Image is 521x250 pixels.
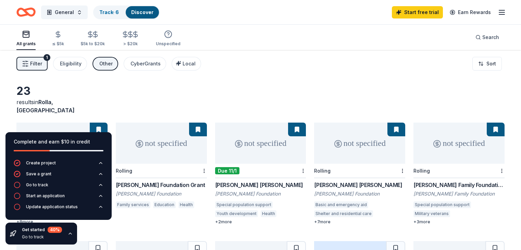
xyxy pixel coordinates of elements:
button: ≤ $5k [52,28,64,50]
div: All grants [16,41,36,47]
button: All grants [16,27,36,50]
div: [PERSON_NAME] [PERSON_NAME] [215,181,306,189]
div: Go to track [22,234,62,240]
a: Track· 6 [99,9,119,15]
button: Filter1 [16,57,48,71]
div: + 7 more [314,219,405,225]
a: not specifiedRolling[PERSON_NAME] Family Foundation Grant[PERSON_NAME] Family FoundationSpecial p... [413,123,505,225]
a: Discover [131,9,153,15]
span: Local [183,61,196,66]
span: General [55,8,74,16]
button: Other [92,57,118,71]
div: Basic and emergency aid [314,201,368,208]
a: Home [16,4,36,20]
a: not specifiedDue 11/1[PERSON_NAME] [PERSON_NAME][PERSON_NAME] FoundationSpecial population suppor... [215,123,306,225]
button: Search [470,30,505,44]
div: Military veterans [413,210,450,217]
div: Rolling [116,168,132,174]
div: $5k to $20k [80,41,105,47]
button: > $20k [121,28,139,50]
a: Start free trial [392,6,443,18]
div: [PERSON_NAME] Foundation Grant [116,181,207,189]
button: Local [172,57,201,71]
div: Eligibility [60,60,82,68]
button: General [41,5,88,19]
div: Get started [22,227,62,233]
button: Sort [472,57,502,71]
div: not specified [413,123,505,164]
div: Family services [116,201,150,208]
span: Filter [30,60,42,68]
div: CyberGrants [131,60,161,68]
div: [PERSON_NAME] Family Foundation [413,190,505,197]
button: Eligibility [53,57,87,71]
span: Sort [486,60,496,68]
div: not specified [314,123,405,164]
a: not specifiedRolling[PERSON_NAME] [PERSON_NAME][PERSON_NAME] FoundationBasic and emergency aidShe... [314,123,405,225]
button: Create project [14,160,103,171]
div: Save a grant [26,171,51,177]
div: Update application status [26,204,78,210]
div: [PERSON_NAME] Foundation [215,190,306,197]
button: Start an application [14,192,103,203]
button: CyberGrants [124,57,166,71]
a: Earn Rewards [446,6,495,18]
div: ≤ $5k [52,41,64,47]
button: $5k to $20k [80,28,105,50]
button: Go to track [14,182,103,192]
div: Health [261,210,276,217]
span: in [16,99,75,114]
a: not specifiedRollingEBI Foundation GrantThe EBI FoundationHuman servicesSpecial population suppor... [16,123,108,225]
div: [PERSON_NAME] [PERSON_NAME] [314,181,405,189]
div: not specified [116,123,207,164]
div: Complete and earn $10 in credit [14,138,103,146]
div: Go to track [26,182,48,188]
div: Start an application [26,193,65,199]
div: Unspecified [156,41,181,47]
div: [PERSON_NAME] Foundation [116,190,207,197]
button: Save a grant [14,171,103,182]
div: Special population support [215,201,273,208]
div: 23 [16,84,108,98]
div: Education [279,210,302,217]
div: 1 [44,54,50,61]
div: not specified [16,123,108,164]
div: Special population support [413,201,471,208]
div: + 3 more [413,219,505,225]
div: Education [153,201,176,208]
button: Update application status [14,203,103,214]
div: Health [178,201,194,208]
div: results [16,98,108,114]
div: Due 11/1 [215,167,239,174]
button: Unspecified [156,27,181,50]
div: Rolling [413,168,430,174]
div: Youth development [215,210,258,217]
button: Track· 6Discover [93,5,160,19]
div: 40 % [48,227,62,233]
a: not specifiedRolling[PERSON_NAME] Foundation Grant[PERSON_NAME] FoundationFamily servicesEducatio... [116,123,207,210]
span: Rolla, [GEOGRAPHIC_DATA] [16,99,75,114]
span: Search [482,33,499,41]
div: not specified [215,123,306,164]
div: [PERSON_NAME] Foundation [314,190,405,197]
div: + 2 more [215,219,306,225]
div: > $20k [121,41,139,47]
div: Rolling [314,168,331,174]
div: Create project [26,160,56,166]
div: [PERSON_NAME] Family Foundation Grant [413,181,505,189]
div: Shelter and residential care [314,210,373,217]
div: Other [99,60,113,68]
